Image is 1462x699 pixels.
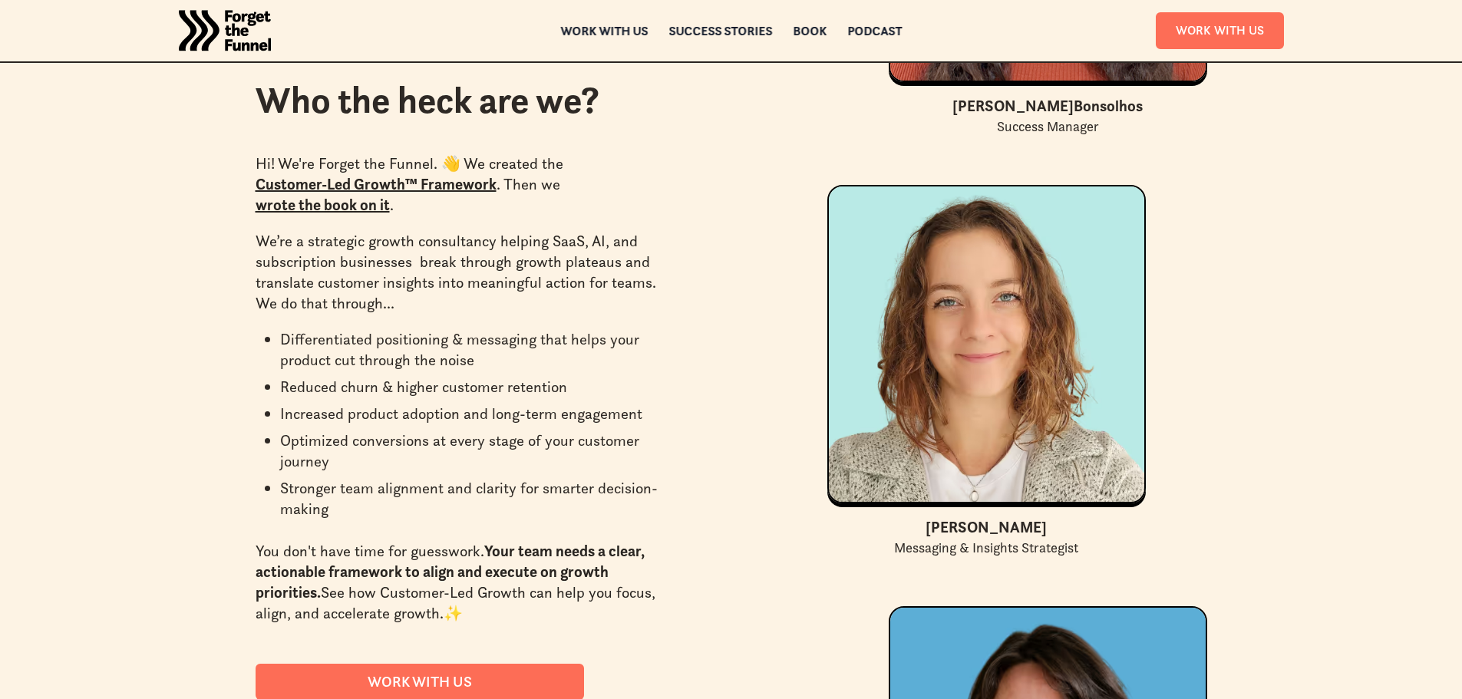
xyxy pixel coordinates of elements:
strong: Your team needs a clear, actionable framework to align and execute on growth priorities. [256,541,645,602]
li: Reduced churn & higher customer retention [280,377,677,397]
div: [PERSON_NAME] [926,516,1047,539]
div: Messaging & Insights Strategist [894,539,1078,557]
li: Differentiated positioning & messaging that helps your product cut through the noise [280,329,677,371]
div: Work With us [274,673,566,691]
p: Hi! We're Forget the Funnel. 👋 We created the . Then we . [256,153,677,216]
a: Podcast [847,25,902,36]
a: Success Stories [668,25,772,36]
li: Stronger team alignment and clarity for smarter decision-making [280,478,677,519]
a: Work with us [560,25,648,36]
strong: Bonsolhos [1074,96,1143,116]
li: Optimized conversions at every stage of your customer journey [280,430,677,472]
strong: ✨ [444,603,463,623]
div: [PERSON_NAME] [952,94,1143,117]
h2: Who the heck are we? [256,78,724,123]
li: Increased product adoption and long-term engagement [280,404,677,424]
a: wrote the book on it [256,196,390,214]
p: You don't have time for guesswork. See how Customer-Led Growth can help you focus, align, and acc... [256,541,677,624]
p: We’re a strategic growth consultancy helping SaaS, AI, and subscription businesses break through ... [256,231,677,314]
div: Success Manager [997,117,1099,136]
a: Book [793,25,827,36]
a: Work With Us [1156,12,1284,48]
a: Customer-Led Growth™ Framework [256,175,497,193]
